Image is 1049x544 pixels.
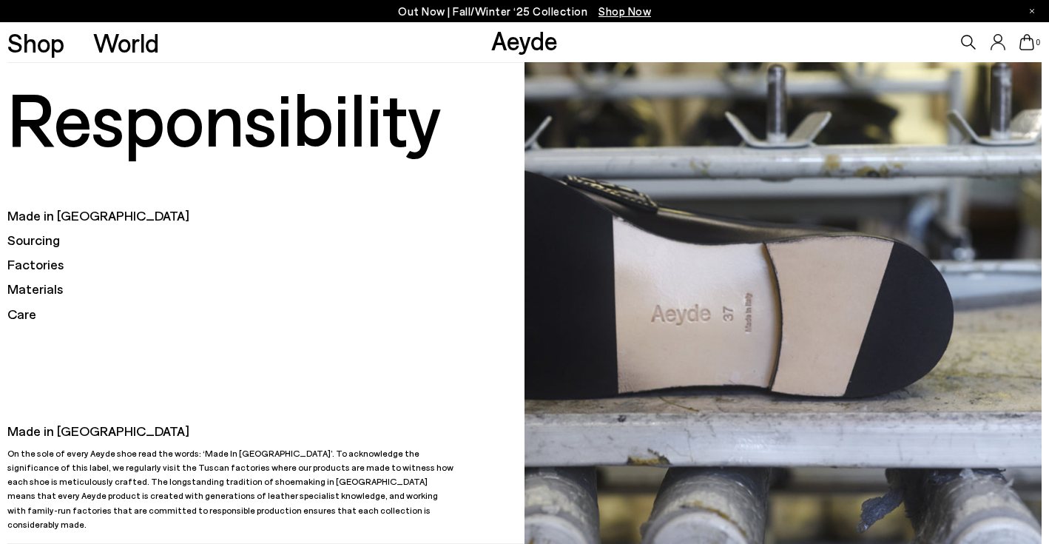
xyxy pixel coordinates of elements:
[7,65,524,169] h1: Responsibility
[7,30,64,56] a: Shop
[7,206,524,225] h5: Made in [GEOGRAPHIC_DATA]
[7,422,453,440] h5: Made in [GEOGRAPHIC_DATA]
[7,255,524,274] h5: Factories
[7,446,453,531] p: On the sole of every Aeyde shoe read the words: ‘Made In [GEOGRAPHIC_DATA]’. To acknowledge the s...
[1034,38,1042,47] span: 0
[93,30,159,56] a: World
[598,4,651,18] span: Navigate to /collections/new-in
[7,305,524,323] h5: Care
[491,24,558,56] a: Aeyde
[7,280,524,298] h5: Materials
[1019,34,1034,50] a: 0
[524,62,1042,544] img: Responsibility_72274e97-dd0b-4367-a959-6ec6569f2844_900x.jpg
[398,2,651,21] p: Out Now | Fall/Winter ‘25 Collection
[7,231,524,249] h5: Sourcing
